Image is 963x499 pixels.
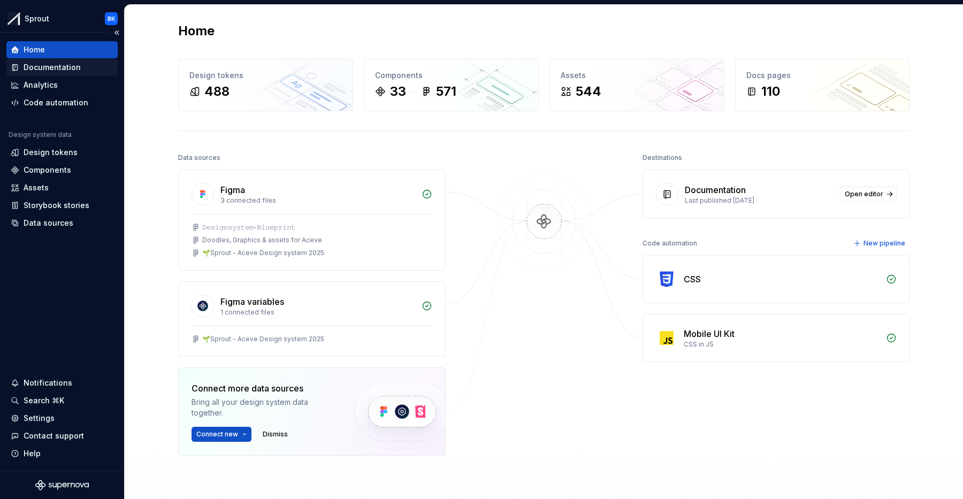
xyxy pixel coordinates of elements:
span: Connect new [196,430,238,439]
div: 𝙳𝚎𝚜𝚒𝚐𝚗𝚜𝚢𝚜𝚝𝚎𝚖-𝙱𝚕𝚞𝚎𝚙𝚛𝚒𝚗𝚝 [202,223,295,232]
div: 3 connected files [220,196,415,205]
div: CSS in JS [684,340,880,349]
div: Code automation [24,97,88,108]
a: Documentation [6,59,118,76]
div: 571 [436,83,456,100]
div: Data sources [24,218,73,228]
button: Contact support [6,427,118,444]
div: Sprout [25,13,49,24]
div: 544 [576,83,601,100]
button: Dismiss [258,427,293,442]
div: 🌱Sprout - Aceve Design system 2025 [202,335,324,343]
div: Bring all your design system data together. [192,397,336,418]
a: Assets [6,179,118,196]
span: Dismiss [263,430,288,439]
a: Home [6,41,118,58]
div: Contact support [24,431,84,441]
div: Design tokens [24,147,78,158]
h2: Home [178,22,215,40]
a: Components [6,162,118,179]
button: Notifications [6,374,118,391]
button: Collapse sidebar [109,25,124,40]
button: Search ⌘K [6,392,118,409]
button: SproutBK [2,7,122,30]
div: Search ⌘K [24,395,64,406]
div: Documentation [685,183,746,196]
div: Documentation [24,62,81,73]
div: 110 [761,83,780,100]
div: Settings [24,413,55,424]
a: Design tokens488 [178,59,353,111]
a: Components33571 [364,59,539,111]
span: New pipeline [863,239,905,248]
div: Connect more data sources [192,382,336,395]
a: Data sources [6,214,118,232]
a: Figma variables1 connected files🌱Sprout - Aceve Design system 2025 [178,281,446,357]
div: Components [24,165,71,175]
div: Docs pages [746,70,899,81]
div: Figma variables [220,295,284,308]
div: Assets [24,182,49,193]
div: 488 [204,83,230,100]
img: b6c2a6ff-03c2-4811-897b-2ef07e5e0e51.png [7,12,20,25]
a: Analytics [6,76,118,94]
button: Connect new [192,427,251,442]
div: Help [24,448,41,459]
a: Code automation [6,94,118,111]
div: Assets [561,70,713,81]
div: Design system data [9,130,72,139]
a: Design tokens [6,144,118,161]
div: Code automation [643,236,697,251]
div: Last published [DATE] [685,196,834,205]
div: Figma [220,183,245,196]
svg: Supernova Logo [35,480,89,490]
div: Components [375,70,528,81]
div: Analytics [24,80,58,90]
a: Settings [6,410,118,427]
div: 33 [390,83,406,100]
div: Home [24,44,45,55]
a: Storybook stories [6,197,118,214]
div: 🌱Sprout - Aceve Design system 2025 [202,249,324,257]
div: 1 connected files [220,308,415,317]
div: Destinations [643,150,682,165]
a: Figma3 connected files𝙳𝚎𝚜𝚒𝚐𝚗𝚜𝚢𝚜𝚝𝚎𝚖-𝙱𝚕𝚞𝚎𝚙𝚛𝚒𝚗𝚝Doodles, Graphics & assets for Aceve🌱Sprout - Aceve D... [178,170,446,271]
div: Notifications [24,378,72,388]
a: Docs pages110 [735,59,910,111]
div: Mobile UI Kit [684,327,735,340]
div: BK [108,14,115,23]
div: Storybook stories [24,200,89,211]
div: Design tokens [189,70,342,81]
div: Data sources [178,150,220,165]
button: New pipeline [850,236,910,251]
div: Doodles, Graphics & assets for Aceve [202,236,322,244]
a: Assets544 [549,59,724,111]
button: Help [6,445,118,462]
span: Open editor [845,190,883,198]
a: Open editor [840,187,897,202]
div: CSS [684,273,701,286]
